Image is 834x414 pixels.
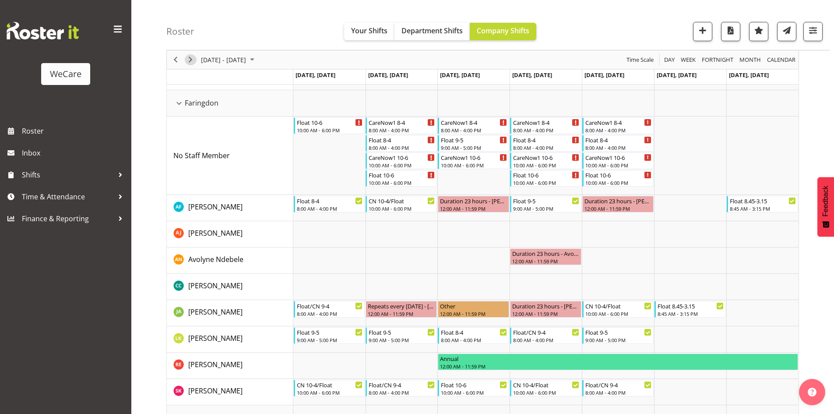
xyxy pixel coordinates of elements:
[585,153,651,162] div: CareNow1 10-6
[22,212,114,225] span: Finance & Reporting
[297,196,363,205] div: Float 8-4
[369,162,435,169] div: 10:00 AM - 6:00 PM
[188,280,243,291] a: [PERSON_NAME]
[366,196,437,212] div: Alex Ferguson"s event - CN 10-4/Float Begin From Tuesday, September 9, 2025 at 10:00:00 AM GMT+12...
[440,71,480,79] span: [DATE], [DATE]
[584,196,651,205] div: Duration 23 hours - [PERSON_NAME]
[585,179,651,186] div: 10:00 AM - 6:00 PM
[369,170,435,179] div: Float 10-6
[22,168,114,181] span: Shifts
[441,336,507,343] div: 8:00 AM - 4:00 PM
[585,301,651,310] div: CN 10-4/Float
[582,117,654,134] div: No Staff Member"s event - CareNow1 8-4 Begin From Friday, September 12, 2025 at 8:00:00 AM GMT+12...
[188,255,243,264] span: Avolyne Ndebele
[369,380,435,389] div: Float/CN 9-4
[188,254,243,265] a: Avolyne Ndebele
[510,196,581,212] div: Alex Ferguson"s event - Float 9-5 Begin From Thursday, September 11, 2025 at 9:00:00 AM GMT+12:00...
[582,152,654,169] div: No Staff Member"s event - CareNow1 10-6 Begin From Friday, September 12, 2025 at 10:00:00 AM GMT+...
[294,196,365,212] div: Alex Ferguson"s event - Float 8-4 Begin From Monday, September 8, 2025 at 8:00:00 AM GMT+12:00 En...
[584,71,624,79] span: [DATE], [DATE]
[368,301,435,310] div: Repeats every [DATE] - [PERSON_NAME]
[366,152,437,169] div: No Staff Member"s event - CareNow1 10-6 Begin From Tuesday, September 9, 2025 at 10:00:00 AM GMT+...
[440,205,507,212] div: 12:00 AM - 11:59 PM
[585,310,651,317] div: 10:00 AM - 6:00 PM
[513,118,579,127] div: CareNow1 8-4
[658,301,724,310] div: Float 8.45-3.15
[188,281,243,290] span: [PERSON_NAME]
[200,54,258,65] button: September 08 - 14, 2025
[510,248,581,265] div: Avolyne Ndebele"s event - Duration 23 hours - Avolyne Ndebele Begin From Thursday, September 11, ...
[297,301,363,310] div: Float/CN 9-4
[22,146,127,159] span: Inbox
[369,389,435,396] div: 8:00 AM - 4:00 PM
[822,186,830,216] span: Feedback
[294,327,365,344] div: Liandy Kritzinger"s event - Float 9-5 Begin From Monday, September 8, 2025 at 9:00:00 AM GMT+12:0...
[513,144,579,151] div: 8:00 AM - 4:00 PM
[585,170,651,179] div: Float 10-6
[777,22,796,41] button: Send a list of all shifts for the selected filtered period to all rostered employees.
[351,26,387,35] span: Your Shifts
[369,118,435,127] div: CareNow1 8-4
[730,196,796,205] div: Float 8.45-3.15
[297,336,363,343] div: 9:00 AM - 5:00 PM
[441,127,507,134] div: 8:00 AM - 4:00 PM
[166,26,194,36] h4: Roster
[188,228,243,238] span: [PERSON_NAME]
[369,153,435,162] div: CareNow1 10-6
[679,54,697,65] button: Timeline Week
[766,54,797,65] button: Month
[369,336,435,343] div: 9:00 AM - 5:00 PM
[510,152,581,169] div: No Staff Member"s event - CareNow1 10-6 Begin From Thursday, September 11, 2025 at 10:00:00 AM GM...
[441,135,507,144] div: Float 9-5
[369,144,435,151] div: 8:00 AM - 4:00 PM
[585,118,651,127] div: CareNow1 8-4
[296,71,335,79] span: [DATE], [DATE]
[658,310,724,317] div: 8:45 AM - 3:15 PM
[730,205,796,212] div: 8:45 AM - 3:15 PM
[582,135,654,152] div: No Staff Member"s event - Float 8-4 Begin From Friday, September 12, 2025 at 8:00:00 AM GMT+12:00...
[585,389,651,396] div: 8:00 AM - 4:00 PM
[663,54,676,65] button: Timeline Day
[727,196,798,212] div: Alex Ferguson"s event - Float 8.45-3.15 Begin From Sunday, September 14, 2025 at 8:45:00 AM GMT+1...
[441,162,507,169] div: 10:00 AM - 6:00 PM
[441,144,507,151] div: 9:00 AM - 5:00 PM
[438,380,509,396] div: Saahit Kour"s event - Float 10-6 Begin From Wednesday, September 10, 2025 at 10:00:00 AM GMT+12:0...
[470,23,536,40] button: Company Shifts
[585,135,651,144] div: Float 8-4
[585,328,651,336] div: Float 9-5
[440,301,507,310] div: Other
[585,127,651,134] div: 8:00 AM - 4:00 PM
[513,179,579,186] div: 10:00 AM - 6:00 PM
[749,22,768,41] button: Highlight an important date within the roster.
[510,327,581,344] div: Liandy Kritzinger"s event - Float/CN 9-4 Begin From Thursday, September 11, 2025 at 8:00:00 AM GM...
[167,90,293,117] td: Faringdon resource
[369,196,435,205] div: CN 10-4/Float
[369,205,435,212] div: 10:00 AM - 6:00 PM
[513,328,579,336] div: Float/CN 9-4
[366,301,437,318] div: Jane Arps"s event - Repeats every tuesday - Jane Arps Begin From Tuesday, September 9, 2025 at 12...
[188,386,243,396] a: [PERSON_NAME]
[167,117,293,195] td: No Staff Member resource
[477,26,529,35] span: Company Shifts
[188,307,243,317] a: [PERSON_NAME]
[513,380,579,389] div: CN 10-4/Float
[366,170,437,187] div: No Staff Member"s event - Float 10-6 Begin From Tuesday, September 9, 2025 at 10:00:00 AM GMT+12:...
[513,153,579,162] div: CareNow1 10-6
[680,54,697,65] span: Week
[585,336,651,343] div: 9:00 AM - 5:00 PM
[663,54,676,65] span: Day
[369,328,435,336] div: Float 9-5
[438,152,509,169] div: No Staff Member"s event - CareNow1 10-6 Begin From Wednesday, September 10, 2025 at 10:00:00 AM G...
[584,205,651,212] div: 12:00 AM - 11:59 PM
[510,170,581,187] div: No Staff Member"s event - Float 10-6 Begin From Thursday, September 11, 2025 at 10:00:00 AM GMT+1...
[441,328,507,336] div: Float 8-4
[366,380,437,396] div: Saahit Kour"s event - Float/CN 9-4 Begin From Tuesday, September 9, 2025 at 8:00:00 AM GMT+12:00 ...
[188,202,243,212] span: [PERSON_NAME]
[693,22,712,41] button: Add a new shift
[512,310,579,317] div: 12:00 AM - 11:59 PM
[401,26,463,35] span: Department Shifts
[173,151,230,160] span: No Staff Member
[167,221,293,248] td: Amy Johannsen resource
[513,336,579,343] div: 8:00 AM - 4:00 PM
